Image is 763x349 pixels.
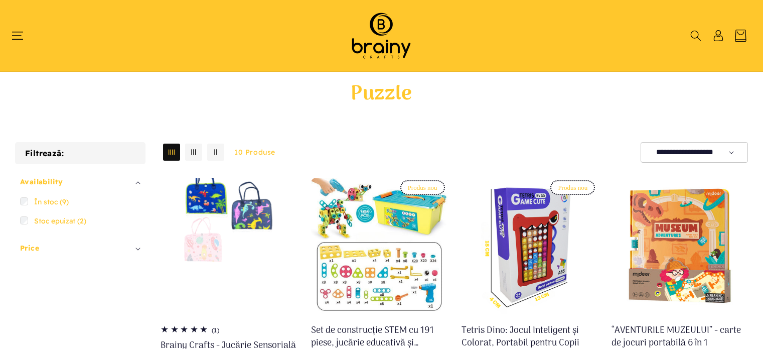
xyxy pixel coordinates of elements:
[15,84,748,104] h1: Puzzle
[34,216,86,225] span: Stoc epuizat (2)
[15,142,145,164] h2: Filtrează:
[34,197,69,206] span: În stoc (9)
[16,30,29,41] summary: Meniu
[234,148,275,157] span: 10 produse
[20,244,39,253] span: Price
[20,177,63,186] span: Availability
[15,238,145,259] summary: Price
[15,172,145,192] summary: Availability (0 selectat)
[339,10,424,61] img: Brainy Crafts
[689,30,702,41] summary: Căutați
